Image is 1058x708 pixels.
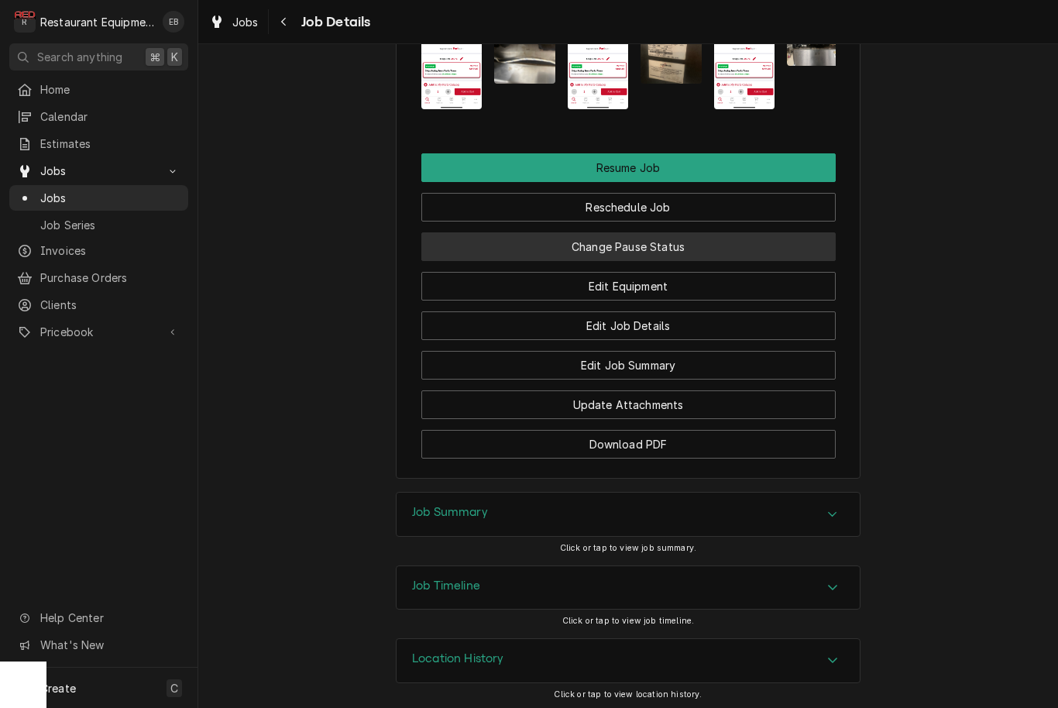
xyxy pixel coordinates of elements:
span: Help Center [40,610,179,626]
div: Button Group Row [421,261,836,301]
div: Location History [396,638,860,683]
button: Edit Job Summary [421,351,836,380]
button: Change Pause Status [421,232,836,261]
h3: Location History [412,651,504,666]
button: Resume Job [421,153,836,182]
div: EB [163,11,184,33]
div: R [14,11,36,33]
a: Clients [9,292,188,318]
span: Job Details [297,12,371,33]
span: Jobs [40,190,180,206]
span: Create [40,682,76,695]
span: Jobs [232,14,259,30]
a: Home [9,77,188,102]
button: Search anything⌘K [9,43,188,70]
span: What's New [40,637,179,653]
span: Purchase Orders [40,270,180,286]
span: Jobs [40,163,157,179]
div: Restaurant Equipment Diagnostics [40,14,154,30]
button: Navigate back [272,9,297,34]
div: Button Group Row [421,301,836,340]
div: Button Group Row [421,419,836,459]
a: Jobs [9,185,188,211]
span: ⌘ [149,49,160,65]
div: Accordion Header [397,493,860,536]
div: Button Group Row [421,182,836,222]
span: Estimates [40,136,180,152]
a: Go to What's New [9,632,188,658]
button: Accordion Details Expand Trigger [397,493,860,536]
div: Button Group Row [421,340,836,380]
button: Reschedule Job [421,193,836,222]
div: Button Group Row [421,153,836,182]
span: Click or tap to view job summary. [560,543,696,553]
h3: Job Timeline [412,579,480,593]
div: Button Group [421,153,836,459]
div: Job Timeline [396,565,860,610]
span: Search anything [37,49,122,65]
button: Accordion Details Expand Trigger [397,566,860,610]
a: Go to Help Center [9,605,188,631]
div: Accordion Header [397,566,860,610]
span: Pricebook [40,324,157,340]
div: Emily Bird's Avatar [163,11,184,33]
div: Restaurant Equipment Diagnostics's Avatar [14,11,36,33]
button: Edit Job Details [421,311,836,340]
div: Button Group Row [421,380,836,419]
span: K [171,49,178,65]
span: Click or tap to view job timeline. [562,616,694,626]
h3: Job Summary [412,505,488,520]
a: Job Series [9,212,188,238]
button: Download PDF [421,430,836,459]
button: Edit Equipment [421,272,836,301]
a: Calendar [9,104,188,129]
a: Estimates [9,131,188,156]
div: Accordion Header [397,639,860,682]
a: Go to Pricebook [9,319,188,345]
span: Click or tap to view location history. [554,689,702,699]
button: Update Attachments [421,390,836,419]
span: Job Series [40,217,180,233]
a: Go to Jobs [9,158,188,184]
span: C [170,680,178,696]
a: Purchase Orders [9,265,188,290]
div: Job Summary [396,492,860,537]
span: Calendar [40,108,180,125]
span: Home [40,81,180,98]
span: Clients [40,297,180,313]
div: Button Group Row [421,222,836,261]
a: Jobs [203,9,265,35]
a: Invoices [9,238,188,263]
span: Invoices [40,242,180,259]
button: Accordion Details Expand Trigger [397,639,860,682]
